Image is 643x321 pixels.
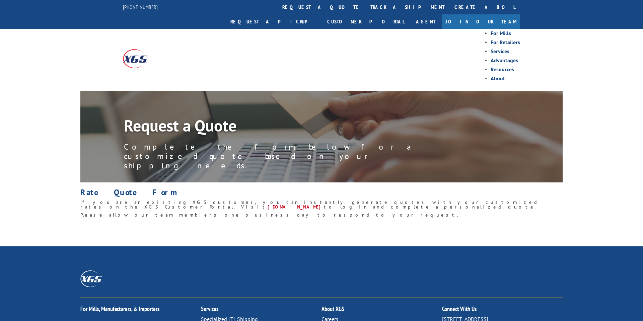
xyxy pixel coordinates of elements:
h6: Please allow our team members one business day to respond to your request. [80,213,563,221]
a: For Retailers [491,39,520,46]
h1: Request a Quote [124,117,425,137]
p: Complete the form below for a customized quote based on your shipping needs. [124,142,425,170]
span: If you are an existing XGS customer, you can instantly generate quotes with your customized rates... [80,199,539,210]
a: Request a pickup [225,14,322,29]
a: About [491,75,505,82]
a: Resources [491,66,514,73]
a: [DOMAIN_NAME] [268,204,324,210]
h2: Connect With Us [442,306,563,315]
a: For Mills, Manufacturers, & Importers [80,305,159,313]
a: Services [491,48,509,55]
a: Advantages [491,57,518,64]
a: About XGS [321,305,344,313]
h1: Rate Quote Form [80,188,563,200]
a: For Mills [491,30,511,36]
a: Join Our Team [442,14,520,29]
a: Services [201,305,218,313]
a: Agent [409,14,442,29]
img: XGS_Logos_ALL_2024_All_White [80,270,102,287]
span: to log in and complete a personalized quote. [324,204,539,210]
a: [PHONE_NUMBER] [123,4,158,10]
a: Customer Portal [322,14,409,29]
